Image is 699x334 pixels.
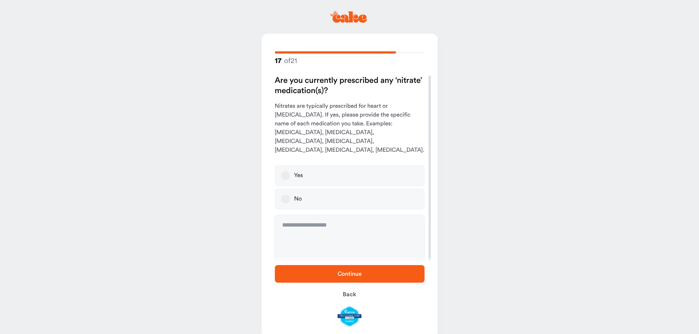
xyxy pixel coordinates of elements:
[281,195,290,203] button: No
[343,291,356,297] span: Back
[275,286,425,303] button: Back
[294,172,303,179] div: Yes
[275,56,297,65] strong: of 21
[338,271,362,277] span: Continue
[338,306,361,327] img: legit-script-certified.png
[294,195,302,203] div: No
[275,76,425,96] h2: Are you currently prescribed any ‘nitrate’ medication(s)?
[275,56,282,66] span: 17
[275,265,425,283] button: Continue
[281,171,290,180] button: Yes
[275,102,425,155] p: Nitrates are typically prescribed for heart or [MEDICAL_DATA]. If yes, please provide the specifi...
